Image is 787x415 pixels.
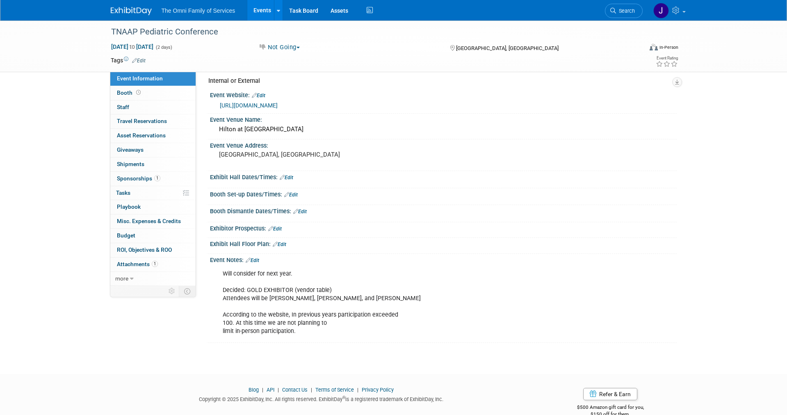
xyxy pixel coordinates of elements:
span: Booth not reserved yet [135,89,142,96]
a: Contact Us [282,387,308,393]
a: Edit [284,192,298,198]
div: Booth Set-up Dates/Times: [210,188,677,199]
a: Edit [252,93,265,98]
span: (2 days) [155,45,172,50]
span: Event Information [117,75,163,82]
span: 1 [152,261,158,267]
a: Tasks [110,186,196,200]
div: Internal or External [208,77,671,85]
a: Edit [132,58,146,64]
a: Edit [246,258,259,263]
a: ROI, Objectives & ROO [110,243,196,257]
a: Edit [273,242,286,247]
span: Budget [117,232,135,239]
a: Edit [293,209,307,214]
span: Shipments [117,161,144,167]
div: In-Person [659,44,678,50]
span: Asset Reservations [117,132,166,139]
div: TNAAP Pediatric Conference [108,25,630,39]
a: Terms of Service [315,387,354,393]
img: Format-Inperson.png [650,44,658,50]
span: Travel Reservations [117,118,167,124]
span: Misc. Expenses & Credits [117,218,181,224]
span: Booth [117,89,142,96]
a: Edit [268,226,282,232]
div: Copyright © 2025 ExhibitDay, Inc. All rights reserved. ExhibitDay is a registered trademark of Ex... [111,394,532,403]
a: Search [605,4,643,18]
a: Staff [110,100,196,114]
span: [GEOGRAPHIC_DATA], [GEOGRAPHIC_DATA] [456,45,559,51]
a: Giveaways [110,143,196,157]
sup: ® [342,395,345,400]
span: | [355,387,360,393]
a: Refer & Earn [583,388,637,400]
div: Event Rating [656,56,678,60]
img: ExhibitDay [111,7,152,15]
div: Event Venue Address: [210,139,677,150]
img: Jennifer Wigal [653,3,669,18]
span: more [115,275,128,282]
a: Shipments [110,157,196,171]
span: [DATE] [DATE] [111,43,154,50]
span: | [260,387,265,393]
div: Hilton at [GEOGRAPHIC_DATA] [216,123,671,136]
span: Playbook [117,203,141,210]
div: Event Website: [210,89,677,100]
a: [URL][DOMAIN_NAME] [220,102,278,109]
a: Playbook [110,200,196,214]
span: | [309,387,314,393]
span: Tasks [116,189,130,196]
div: Event Venue Name: [210,114,677,124]
a: Attachments1 [110,258,196,271]
span: Sponsorships [117,175,160,182]
a: Event Information [110,72,196,86]
a: Booth [110,86,196,100]
span: ROI, Objectives & ROO [117,246,172,253]
a: Asset Reservations [110,129,196,143]
td: Tags [111,56,146,64]
span: Giveaways [117,146,144,153]
a: Privacy Policy [362,387,394,393]
a: Sponsorships1 [110,172,196,186]
a: Edit [280,175,293,180]
td: Personalize Event Tab Strip [165,286,179,296]
td: Toggle Event Tabs [179,286,196,296]
div: Exhibit Hall Floor Plan: [210,238,677,249]
span: Staff [117,104,129,110]
div: Event Notes: [210,254,677,265]
a: Budget [110,229,196,243]
a: more [110,272,196,286]
pre: [GEOGRAPHIC_DATA], [GEOGRAPHIC_DATA] [219,151,395,158]
div: Exhibit Hall Dates/Times: [210,171,677,182]
a: Blog [249,387,259,393]
span: Attachments [117,261,158,267]
span: | [276,387,281,393]
span: The Omni Family of Services [162,7,235,14]
a: Misc. Expenses & Credits [110,214,196,228]
a: Travel Reservations [110,114,196,128]
div: Exhibitor Prospectus: [210,222,677,233]
span: 1 [154,175,160,181]
div: Will consider for next year. Decided: GOLD EXHIBITOR (vendor table) Attendees will be [PERSON_NAM... [217,266,586,340]
span: Search [616,8,635,14]
a: API [267,387,274,393]
button: Not Going [255,43,303,52]
span: to [128,43,136,50]
div: Booth Dismantle Dates/Times: [210,205,677,216]
div: Event Format [594,43,679,55]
